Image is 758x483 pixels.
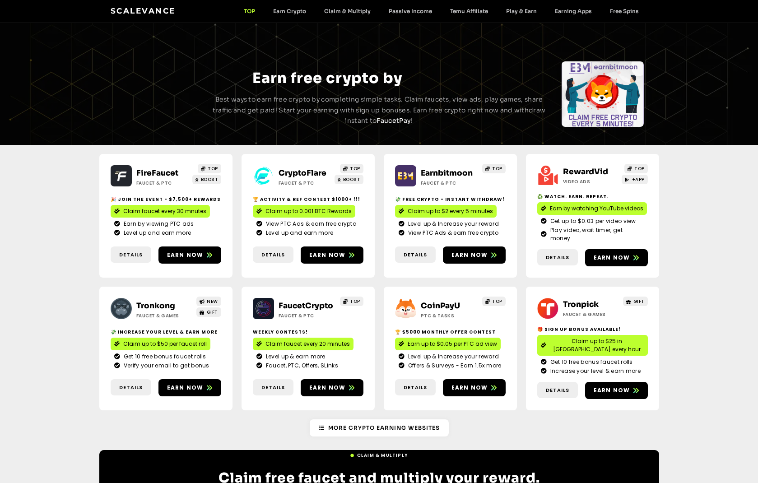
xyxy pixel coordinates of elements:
a: Claim faucet every 30 mnutes [111,205,210,218]
a: More Crypto Earning Websites [310,419,449,437]
span: Increase your level & earn more [548,367,641,375]
span: Level up & earn more [264,353,326,361]
a: TOP [482,164,506,173]
span: Faucet, PTC, Offers, SLinks [264,362,338,370]
span: TOP [208,165,218,172]
a: RewardVid [563,167,608,176]
a: GIFT [623,297,648,306]
span: View PTC Ads & earn free crypto [406,229,498,237]
a: BOOST [192,175,221,184]
a: Play & Earn [497,8,546,14]
a: Claim & Multiply [345,451,413,460]
a: BOOST [335,175,363,184]
a: Claim & Multiply [315,8,380,14]
a: Tronkong [136,301,175,311]
h2: 🎉 Join the event - $7,500+ Rewards [111,196,221,203]
a: +APP [622,175,648,184]
div: Slides [114,61,196,127]
a: Details [537,249,578,266]
span: View PTC Ads & earn free crypto [264,220,356,228]
h2: Video ads [563,178,619,185]
span: TOP [492,165,502,172]
span: Details [404,251,427,259]
a: Details [111,379,151,396]
a: Earn now [585,249,648,266]
h2: ♻️ Watch. Earn. Repeat. [537,193,648,200]
nav: Menu [235,8,648,14]
span: +APP [632,176,645,183]
a: Details [395,246,436,263]
h2: Weekly contests! [253,329,363,335]
a: Earn now [301,379,363,396]
h2: Faucet & PTC [136,180,193,186]
a: TOP [198,164,221,173]
strong: FaucetPay [377,116,411,125]
span: Earn now [594,254,630,262]
a: GIFT [196,307,221,317]
span: Level up and earn more [121,229,191,237]
span: Claim up to $50 per faucet roll [123,340,207,348]
a: Claim up to $25 in [GEOGRAPHIC_DATA] every hour [537,335,648,356]
span: Details [546,386,569,394]
a: Earning Apps [546,8,601,14]
h2: Faucet & PTC [421,180,477,186]
a: Earn now [158,379,221,396]
span: Earn now [167,384,204,392]
span: Get 10 free bonus faucet rolls [121,353,206,361]
span: BOOST [343,176,361,183]
span: Earn by watching YouTube videos [550,204,643,213]
h2: Faucet & Games [563,311,619,318]
a: Scalevance [111,6,176,15]
a: TOP [624,164,648,173]
span: Details [546,254,569,261]
a: Earn now [443,246,506,264]
a: TOP [340,297,363,306]
h2: 🏆 Activity & ref contest $1000+ !!! [253,196,363,203]
span: Earn free crypto by [252,69,402,87]
span: More Crypto Earning Websites [328,424,440,432]
a: Earn Crypto [264,8,315,14]
a: Details [253,246,293,263]
span: Claim up to 0.001 BTC Rewards [265,207,352,215]
span: Get up to $0.03 per video view [548,217,636,225]
a: CryptoFlare [279,168,326,178]
span: Details [404,384,427,391]
a: TOP [482,297,506,306]
a: CoinPayU [421,301,460,311]
span: TOP [634,165,645,172]
div: Slides [562,61,644,127]
a: NEW [196,297,221,306]
a: Passive Income [380,8,441,14]
span: Claim faucet every 30 mnutes [123,207,206,215]
span: NEW [207,298,218,305]
a: Claim up to $50 per faucet roll [111,338,210,350]
h2: Faucet & PTC [279,180,335,186]
h2: 🎁 Sign Up Bonus Available! [537,326,648,333]
span: BOOST [201,176,219,183]
h2: ptc & Tasks [421,312,477,319]
a: Details [537,382,578,399]
a: Earnbitmoon [421,168,473,178]
span: Get 10 free bonus faucet rolls [548,358,633,366]
span: TOP [350,298,360,305]
a: Earn by watching YouTube videos [537,202,647,215]
span: GIFT [207,309,218,316]
span: Details [261,251,285,259]
a: FaucetCrypto [279,301,333,311]
a: Details [395,379,436,396]
a: Temu Affiliate [441,8,497,14]
a: Claim up to $2 every 5 minutes [395,205,497,218]
span: Details [261,384,285,391]
a: Details [111,246,151,263]
h2: Faucet & Games [136,312,193,319]
a: FireFaucet [136,168,178,178]
a: Claim up to 0.001 BTC Rewards [253,205,355,218]
a: Earn now [301,246,363,264]
span: GIFT [633,298,645,305]
span: Claim up to $2 every 5 minutes [408,207,493,215]
a: Tronpick [563,300,599,309]
span: Earn by viewing PTC ads [121,220,194,228]
span: Level up and earn more [264,229,334,237]
a: Earn now [158,246,221,264]
span: Earn now [451,251,488,259]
